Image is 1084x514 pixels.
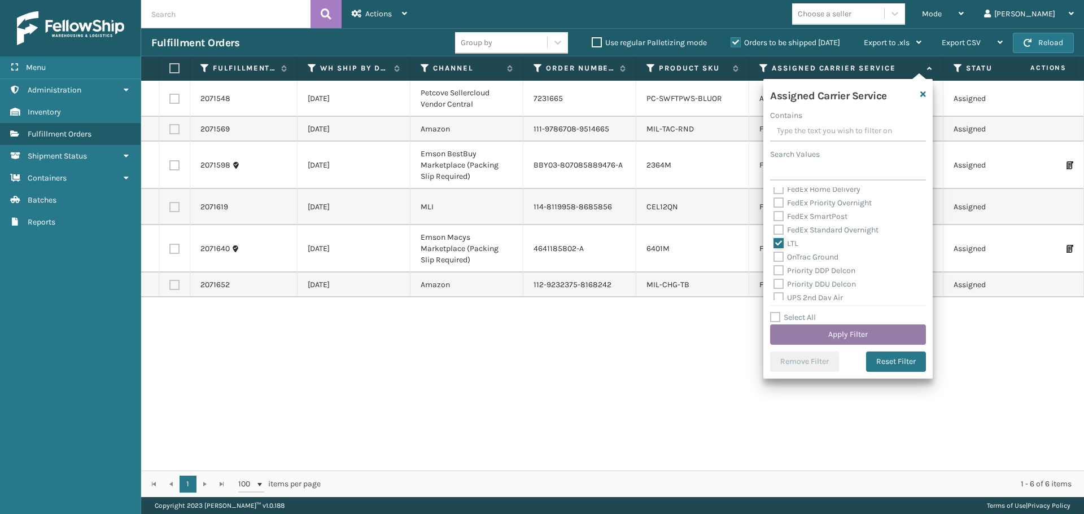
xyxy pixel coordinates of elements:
td: 112-9232375-8168242 [523,273,636,297]
td: Assigned [943,81,1056,117]
div: Group by [461,37,492,49]
label: FedEx SmartPost [773,212,847,221]
a: CEL12QN [646,202,678,212]
td: Assigned [943,142,1056,189]
label: Order Number [546,63,614,73]
td: FedEx Home Delivery [749,189,943,225]
span: Actions [365,9,392,19]
td: [DATE] [298,273,410,297]
label: FedEx Standard Overnight [773,225,878,235]
h3: Fulfillment Orders [151,36,239,50]
td: 114-8119958-8685856 [523,189,636,225]
label: Assigned Carrier Service [772,63,921,73]
a: Terms of Use [987,502,1026,509]
td: MLI [410,189,523,225]
td: Assigned [943,273,1056,297]
td: Amazon [410,117,523,142]
span: Shipment Status [28,151,87,161]
td: [DATE] [298,117,410,142]
a: 2071548 [200,93,230,104]
td: FedEx Home Delivery [749,273,943,297]
span: Batches [28,195,56,205]
label: Use regular Palletizing mode [592,38,707,47]
span: Export to .xls [864,38,910,47]
img: logo [17,11,124,45]
td: Amazon [410,273,523,297]
input: Type the text you wish to filter on [770,121,926,142]
span: items per page [238,476,321,493]
label: WH Ship By Date [320,63,388,73]
td: Emson BestBuy Marketplace (Packing Slip Required) [410,142,523,189]
label: Fulfillment Order Id [213,63,276,73]
td: [DATE] [298,225,410,273]
i: Print Packing Slip [1066,161,1073,169]
a: 2071598 [200,160,230,171]
a: 2071619 [200,201,228,213]
label: Status [966,63,1034,73]
a: 2071652 [200,279,230,291]
label: Select All [770,313,816,322]
button: Reset Filter [866,352,926,372]
span: Inventory [28,107,61,117]
td: Petcove Sellercloud Vendor Central [410,81,523,117]
td: Assigned [943,225,1056,273]
span: Fulfillment Orders [28,129,91,139]
label: Product SKU [659,63,727,73]
td: 111-9786708-9514665 [523,117,636,142]
p: Copyright 2023 [PERSON_NAME]™ v 1.0.188 [155,497,285,514]
i: Print Packing Slip [1066,245,1073,253]
label: Priority DDP Delcon [773,266,855,275]
label: Orders to be shipped [DATE] [731,38,840,47]
label: Priority DDU Delcon [773,279,856,289]
td: Assigned [943,117,1056,142]
a: 1 [180,476,196,493]
span: 100 [238,478,255,490]
span: Containers [28,173,67,183]
td: 4641185802-A [523,225,636,273]
label: OnTrac Ground [773,252,838,262]
label: UPS 2nd Day Air [773,293,843,302]
span: Administration [28,85,81,95]
button: Reload [1013,33,1074,53]
a: Privacy Policy [1028,502,1070,509]
span: Export CSV [942,38,981,47]
button: Remove Filter [770,352,839,372]
td: Emson Macys Marketplace (Packing Slip Required) [410,225,523,273]
span: Mode [922,9,942,19]
div: Choose a seller [798,8,851,20]
a: 2364M [646,160,671,170]
a: PC-SWFTPWS-BLUOR [646,94,722,103]
td: FedEx Home Delivery [749,225,943,273]
td: Amazon Transportation Ground [749,81,943,117]
td: FedEx Home Delivery [749,117,943,142]
td: [DATE] [298,189,410,225]
a: 2071640 [200,243,230,254]
label: LTL [773,239,798,248]
button: Apply Filter [770,324,926,345]
label: FedEx Home Delivery [773,184,860,194]
div: | [987,497,1070,514]
a: 2071569 [200,124,230,135]
td: 7231665 [523,81,636,117]
span: Menu [26,63,46,72]
h4: Assigned Carrier Service [770,86,887,103]
span: Reports [28,217,55,227]
label: Contains [770,109,802,121]
label: Search Values [770,148,820,160]
td: [DATE] [298,81,410,117]
span: Actions [995,59,1073,77]
label: Channel [433,63,501,73]
td: Assigned [943,189,1056,225]
div: 1 - 6 of 6 items [336,478,1072,490]
a: MIL-CHG-TB [646,280,689,289]
td: FedEx Home Delivery [749,142,943,189]
td: BBY03-807085889476-A [523,142,636,189]
a: MIL-TAC-RND [646,124,694,134]
td: [DATE] [298,142,410,189]
label: FedEx Priority Overnight [773,198,872,208]
a: 6401M [646,244,670,253]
